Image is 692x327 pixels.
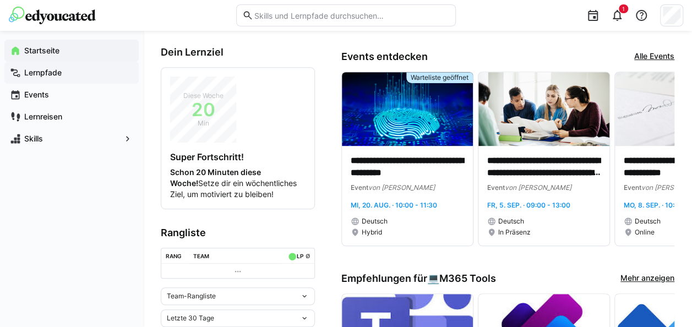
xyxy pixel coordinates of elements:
img: image [342,72,473,146]
span: Event [487,183,505,192]
span: In Präsenz [498,228,531,237]
a: Alle Events [634,51,674,63]
div: Rang [166,253,182,259]
span: Deutsch [362,217,388,226]
img: image [478,72,609,146]
a: Mehr anzeigen [620,272,674,285]
span: Mi, 20. Aug. · 10:00 - 11:30 [351,201,437,209]
span: Deutsch [635,217,661,226]
h3: Dein Lernziel [161,46,315,58]
span: Event [624,183,641,192]
h4: Super Fortschritt! [170,151,306,162]
span: von [PERSON_NAME] [505,183,571,192]
div: LP [297,253,303,259]
p: Setze dir ein wöchentliches Ziel, um motiviert zu bleiben! [170,167,306,200]
div: 💻️ [427,272,496,285]
h3: Events entdecken [341,51,428,63]
h3: Empfehlungen für [341,272,496,285]
span: Online [635,228,655,237]
span: 1 [622,6,625,12]
span: Event [351,183,368,192]
span: Warteliste geöffnet [411,73,468,82]
span: Team-Rangliste [167,292,216,301]
span: Deutsch [498,217,524,226]
strong: Schon 20 Minuten diese Woche! [170,167,261,188]
span: Letzte 30 Tage [167,314,214,323]
span: von [PERSON_NAME] [368,183,435,192]
a: ø [305,250,310,260]
span: Fr, 5. Sep. · 09:00 - 13:00 [487,201,570,209]
span: Hybrid [362,228,382,237]
h3: Rangliste [161,227,315,239]
div: Team [193,253,209,259]
span: M365 Tools [439,272,496,285]
input: Skills und Lernpfade durchsuchen… [253,10,450,20]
